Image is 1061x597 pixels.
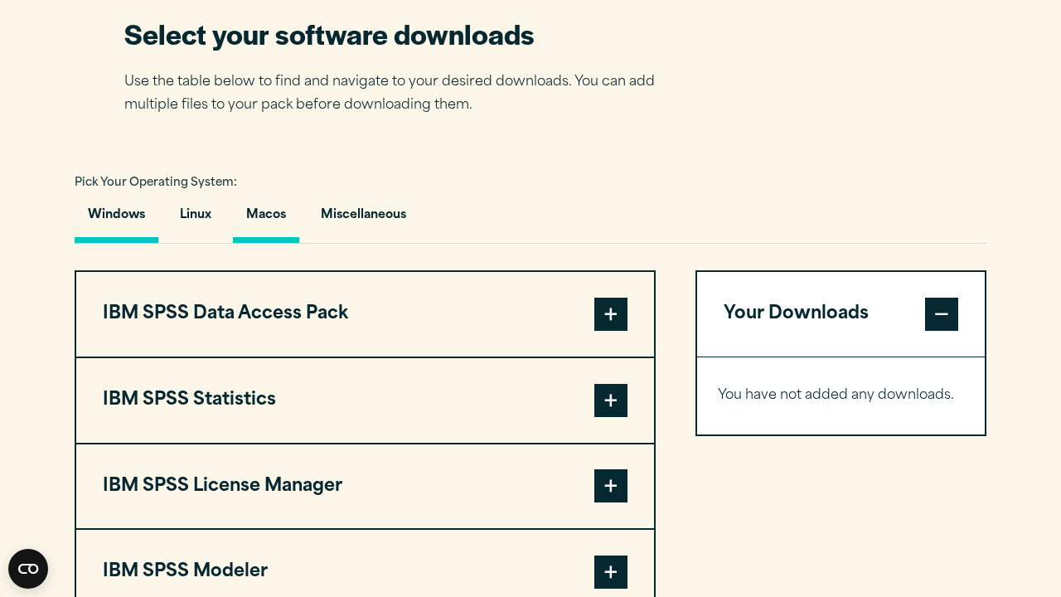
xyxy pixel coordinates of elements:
[76,444,654,529] button: IBM SPSS License Manager
[75,196,158,243] button: Windows
[697,357,985,434] div: Your Downloads
[124,70,680,119] p: Use the table below to find and navigate to your desired downloads. You can add multiple files to...
[8,549,48,589] button: Open CMP widget
[76,358,654,443] button: IBM SPSS Statistics
[308,196,419,243] button: Miscellaneous
[718,384,964,408] p: You have not added any downloads.
[233,196,299,243] button: Macos
[167,196,225,243] button: Linux
[76,272,654,357] button: IBM SPSS Data Access Pack
[75,177,237,188] span: Pick Your Operating System:
[124,15,680,52] h2: Select your software downloads
[697,272,985,357] button: Your Downloads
